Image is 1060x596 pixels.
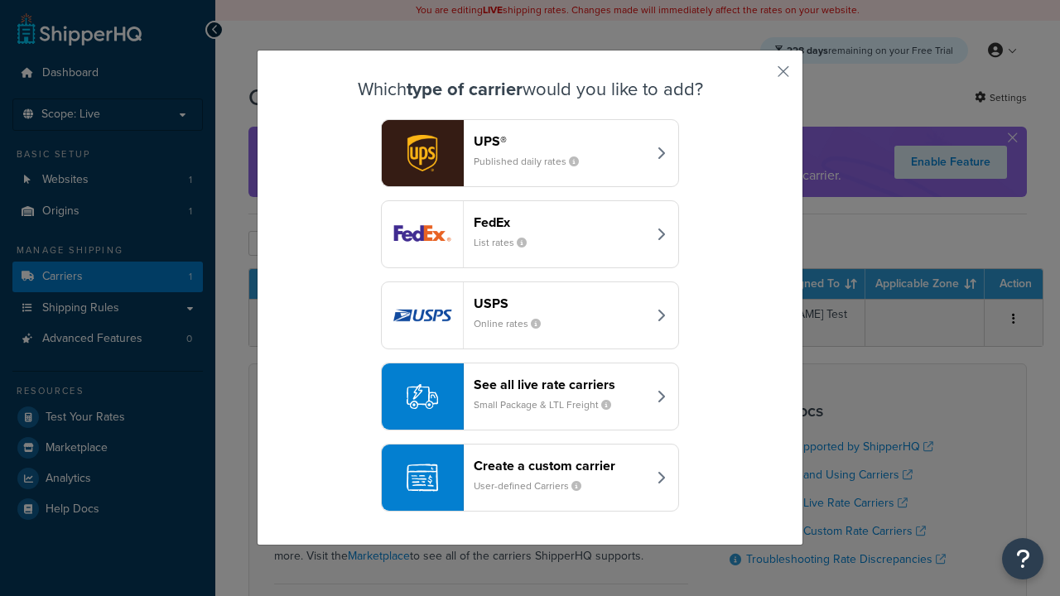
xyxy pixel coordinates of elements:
button: ups logoUPS®Published daily rates [381,119,679,187]
h3: Which would you like to add? [299,79,761,99]
button: usps logoUSPSOnline rates [381,281,679,349]
header: UPS® [474,133,647,149]
strong: type of carrier [407,75,523,103]
img: ups logo [382,120,463,186]
img: usps logo [382,282,463,348]
header: Create a custom carrier [474,458,647,473]
header: See all live rate carriers [474,377,647,392]
button: Create a custom carrierUser-defined Carriers [381,444,679,512]
img: fedEx logo [382,201,463,267]
small: Small Package & LTL Freight [474,397,624,412]
small: Published daily rates [474,154,592,169]
img: icon-carrier-liverate-becf4550.svg [407,381,438,412]
img: icon-carrier-custom-c93b8a24.svg [407,462,438,493]
small: List rates [474,235,540,250]
button: Open Resource Center [1002,538,1043,579]
header: USPS [474,296,647,311]
button: fedEx logoFedExList rates [381,200,679,268]
button: See all live rate carriersSmall Package & LTL Freight [381,363,679,430]
small: Online rates [474,316,554,331]
header: FedEx [474,214,647,230]
small: User-defined Carriers [474,478,595,493]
